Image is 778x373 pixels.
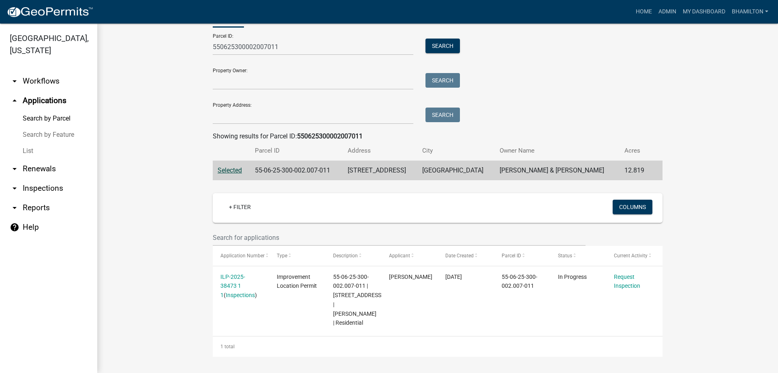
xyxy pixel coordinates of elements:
[550,246,607,265] datatable-header-cell: Status
[277,253,287,259] span: Type
[222,200,257,214] a: + Filter
[10,183,19,193] i: arrow_drop_down
[250,161,343,181] td: 55-06-25-300-002.007-011
[438,246,494,265] datatable-header-cell: Date Created
[218,166,242,174] a: Selected
[213,132,663,141] div: Showing results for Parcel ID:
[558,274,587,280] span: In Progress
[381,246,438,265] datatable-header-cell: Applicant
[10,203,19,213] i: arrow_drop_down
[213,336,663,357] div: 1 total
[226,292,255,298] a: Inspections
[220,274,245,299] a: ILP-2025-38473 1 1
[502,253,521,259] span: Parcel ID
[10,96,19,106] i: arrow_drop_up
[445,274,462,280] span: 06/22/2025
[502,274,537,289] span: 55-06-25-300-002.007-011
[620,161,652,181] td: 12.819
[495,141,620,160] th: Owner Name
[417,161,495,181] td: [GEOGRAPHIC_DATA]
[389,274,432,280] span: Justin Donenfeld
[494,246,550,265] datatable-header-cell: Parcel ID
[343,161,417,181] td: [STREET_ADDRESS]
[10,222,19,232] i: help
[417,141,495,160] th: City
[389,253,410,259] span: Applicant
[333,253,358,259] span: Description
[220,253,265,259] span: Application Number
[633,4,655,19] a: Home
[10,164,19,174] i: arrow_drop_down
[425,73,460,88] button: Search
[558,253,572,259] span: Status
[325,246,382,265] datatable-header-cell: Description
[297,132,363,140] strong: 550625300002007011
[213,229,586,246] input: Search for applications
[614,274,640,289] a: Request Inspection
[425,39,460,53] button: Search
[655,4,680,19] a: Admin
[425,108,460,122] button: Search
[613,200,652,214] button: Columns
[606,246,663,265] datatable-header-cell: Current Activity
[495,161,620,181] td: [PERSON_NAME] & [PERSON_NAME]
[250,141,343,160] th: Parcel ID
[729,4,772,19] a: bhamilton
[343,141,417,160] th: Address
[620,141,652,160] th: Acres
[10,76,19,86] i: arrow_drop_down
[333,274,383,326] span: 55-06-25-300-002.007-011 | 8305 Auburn Ridge, Martinsville, IN 46151 | Justin Donenfeld | Residen...
[680,4,729,19] a: My Dashboard
[220,272,261,300] div: ( )
[213,246,269,265] datatable-header-cell: Application Number
[445,253,474,259] span: Date Created
[277,274,317,289] span: Improvement Location Permit
[269,246,325,265] datatable-header-cell: Type
[614,253,648,259] span: Current Activity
